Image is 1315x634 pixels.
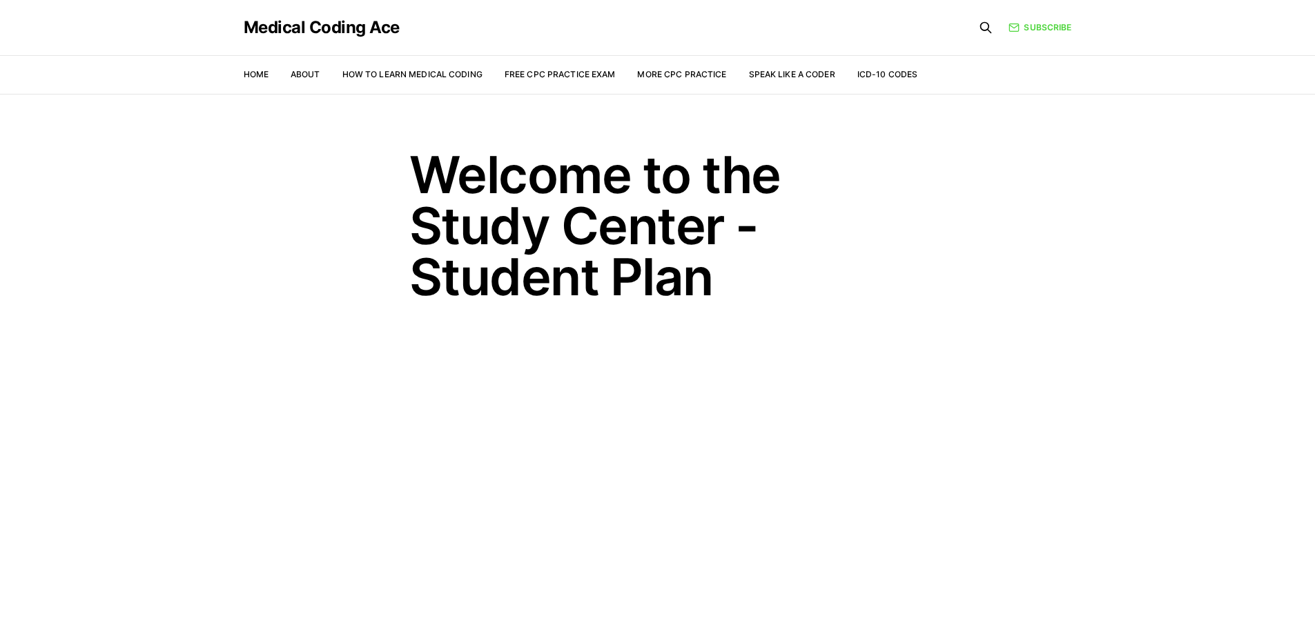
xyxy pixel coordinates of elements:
[857,69,917,79] a: ICD-10 Codes
[409,149,906,302] h1: Welcome to the Study Center - Student Plan
[1009,21,1071,34] a: Subscribe
[749,69,835,79] a: Speak Like a Coder
[244,19,400,36] a: Medical Coding Ace
[505,69,616,79] a: Free CPC Practice Exam
[637,69,726,79] a: More CPC Practice
[342,69,483,79] a: How to Learn Medical Coding
[244,69,269,79] a: Home
[291,69,320,79] a: About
